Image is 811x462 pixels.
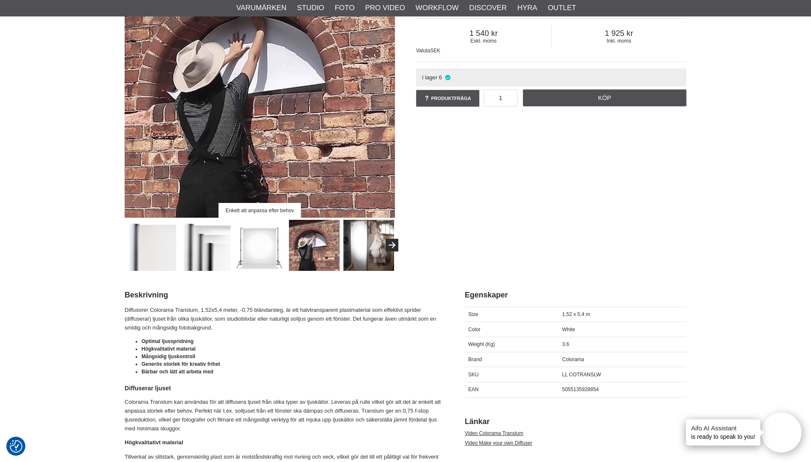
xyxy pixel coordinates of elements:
[469,3,507,14] a: Discover
[552,29,687,38] span: 1 925
[468,327,481,332] span: Color
[10,440,22,453] img: Revisit consent button
[562,311,590,317] span: 1.52 x 5.4 m
[125,384,444,392] h4: Diffuserar ljuset
[289,220,340,271] img: Enkelt att anpassa efter behov
[465,290,686,300] h2: Egenskaper
[468,386,479,392] span: EAN
[686,419,760,446] div: is ready to speak to you!
[468,341,495,347] span: Weight (Kg)
[523,89,687,106] a: Köp
[562,386,599,392] span: 5055135928854
[343,220,395,271] img: Exempel på ljusuppsättning
[416,90,479,107] a: Produktfråga
[125,220,177,271] img: Colorama Translum 1.52x5.4m Light 0.75 steg
[465,430,523,436] a: Video Colorama Translum
[180,220,231,271] img: Finns i två storlekar med tre tätheter
[439,74,442,81] span: 6
[10,439,22,454] button: Samtyckesinställningar
[335,3,354,14] a: Foto
[465,416,686,427] h2: Länkar
[416,29,551,38] span: 1 540
[416,48,430,54] span: Valuta
[562,327,575,332] span: White
[142,346,196,352] strong: Högkvalitativt material
[142,361,220,367] strong: Generös storlek för kreativ frihet
[562,372,601,378] span: LL COTRANSLW
[430,48,440,54] span: SEK
[465,440,532,446] a: Video Make your own Diffuser
[552,38,687,44] span: Inkl. moms
[548,3,576,14] a: Outlet
[422,74,438,81] span: I lager
[125,290,444,300] h2: Beskrivning
[142,354,195,359] strong: Mångsidig ljuskontroll
[416,3,459,14] a: Workflow
[468,311,478,317] span: Size
[142,338,193,344] strong: Optimal ljusspridning
[691,424,755,432] h4: Aifo AI Assistant
[142,369,213,375] strong: Bärbar och lätt att arbeta med
[517,3,537,14] a: Hyra
[562,357,584,362] span: Colorama
[234,220,286,271] img: Fungerar både som diffusor och bakgrund
[468,372,479,378] span: SKU
[218,203,301,218] div: Enkelt att anpassa efter behov
[562,341,569,347] span: 3.6
[297,3,324,14] a: Studio
[125,306,444,332] p: Diffusorer Colorama Translum, 1,52x5,4 meter, -0,75 bländarsteg, är ett halvtransparent plastmate...
[365,3,405,14] a: Pro Video
[237,3,287,14] a: Varumärken
[468,357,482,362] span: Brand
[125,398,444,433] p: Colorama Translum kan användas för att diffusera ljuset från olika typer av ljuskällor. Leveras p...
[444,74,451,81] i: I lager
[416,38,551,44] span: Exkl. moms
[125,439,183,446] strong: Högkvalitativt material
[386,239,398,251] button: Next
